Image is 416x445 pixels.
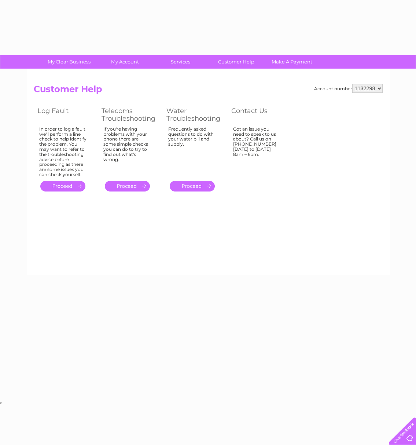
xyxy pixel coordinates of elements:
[40,181,85,192] a: .
[150,55,211,69] a: Services
[105,181,150,192] a: .
[39,127,87,177] div: In order to log a fault we'll perform a line check to help identify the problem. You may want to ...
[103,127,152,174] div: If you're having problems with your phone there are some simple checks you can do to try to find ...
[170,181,215,192] a: .
[206,55,266,69] a: Customer Help
[233,127,281,174] div: Got an issue you need to speak to us about? Call us on [PHONE_NUMBER] [DATE] to [DATE] 8am – 6pm.
[34,84,383,98] h2: Customer Help
[314,84,383,93] div: Account number
[228,105,292,124] th: Contact Us
[34,105,98,124] th: Log Fault
[95,55,155,69] a: My Account
[163,105,228,124] th: Water Troubleshooting
[98,105,163,124] th: Telecoms Troubleshooting
[262,55,322,69] a: Make A Payment
[168,127,217,174] div: Frequently asked questions to do with your water bill and supply.
[39,55,99,69] a: My Clear Business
